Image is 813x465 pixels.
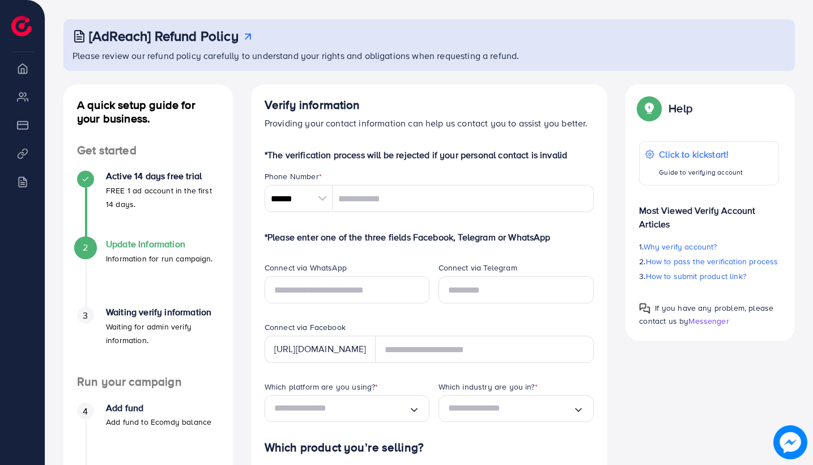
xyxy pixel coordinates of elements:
[89,28,239,44] h3: [AdReach] Refund Policy
[106,320,219,347] p: Waiting for admin verify information.
[265,171,322,182] label: Phone Number
[639,240,779,253] p: 1.
[83,309,88,322] span: 3
[265,262,347,273] label: Connect via WhatsApp
[265,381,378,392] label: Which platform are you using?
[448,400,573,417] input: Search for option
[73,49,788,62] p: Please review our refund policy carefully to understand your rights and obligations when requesti...
[265,230,594,244] p: *Please enter one of the three fields Facebook, Telegram or WhatsApp
[83,405,88,418] span: 4
[659,147,743,161] p: Click to kickstart!
[265,148,594,162] p: *The verification process will be rejected if your personal contact is invalid
[106,184,219,211] p: FREE 1 ad account in the first 14 days.
[439,262,517,273] label: Connect via Telegram
[106,403,211,413] h4: Add fund
[63,171,233,239] li: Active 14 days free trial
[106,171,219,181] h4: Active 14 days free trial
[639,255,779,268] p: 2.
[265,322,346,333] label: Connect via Facebook
[63,98,233,125] h4: A quick setup guide for your business.
[83,241,88,254] span: 2
[659,166,743,179] p: Guide to verifying account
[773,425,807,459] img: image
[639,98,659,119] img: Popup guide
[639,269,779,283] p: 3.
[265,395,429,422] div: Search for option
[265,98,594,112] h4: Verify information
[63,239,233,307] li: Update Information
[688,315,729,327] span: Messenger
[274,400,408,417] input: Search for option
[646,270,746,282] span: How to submit product link?
[63,143,233,158] h4: Get started
[265,441,594,455] h4: Which product you’re selling?
[11,16,32,36] img: logo
[265,336,376,363] div: [URL][DOMAIN_NAME]
[639,302,773,327] span: If you have any problem, please contact us by
[63,307,233,375] li: Waiting verify information
[646,256,778,267] span: How to pass the verification process
[106,252,213,265] p: Information for run campaign.
[439,381,538,392] label: Which industry are you in?
[669,102,692,115] p: Help
[106,307,219,318] h4: Waiting verify information
[106,239,213,250] h4: Update Information
[639,303,650,314] img: Popup guide
[265,116,594,130] p: Providing your contact information can help us contact you to assist you better.
[639,195,779,231] p: Most Viewed Verify Account Articles
[644,241,717,252] span: Why verify account?
[63,375,233,389] h4: Run your campaign
[106,415,211,429] p: Add fund to Ecomdy balance
[439,395,594,422] div: Search for option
